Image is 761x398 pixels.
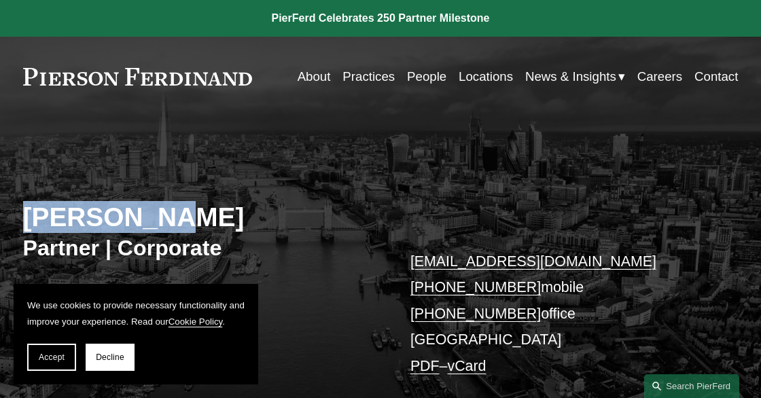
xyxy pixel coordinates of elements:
p: We use cookies to provide necessary functionality and improve your experience. Read our . [27,297,245,330]
a: Contact [694,64,738,89]
span: Decline [96,352,124,362]
a: [EMAIL_ADDRESS][DOMAIN_NAME] [410,253,656,270]
p: mobile office [GEOGRAPHIC_DATA] – [410,249,709,379]
a: People [407,64,446,89]
h3: Partner | Corporate [23,235,380,262]
a: Cookie Policy [169,316,223,327]
a: Careers [637,64,682,89]
a: Search this site [644,374,739,398]
section: Cookie banner [14,284,258,384]
a: PDF [410,358,440,374]
h2: [PERSON_NAME] [23,201,380,233]
button: Decline [86,344,135,371]
span: News & Insights [525,65,616,88]
a: folder dropdown [525,64,625,89]
a: About [298,64,331,89]
a: [PHONE_NUMBER] [410,279,541,295]
a: [PHONE_NUMBER] [410,306,541,322]
a: vCard [448,358,486,374]
a: Locations [459,64,513,89]
button: Accept [27,344,76,371]
a: Practices [342,64,395,89]
span: Accept [39,352,65,362]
